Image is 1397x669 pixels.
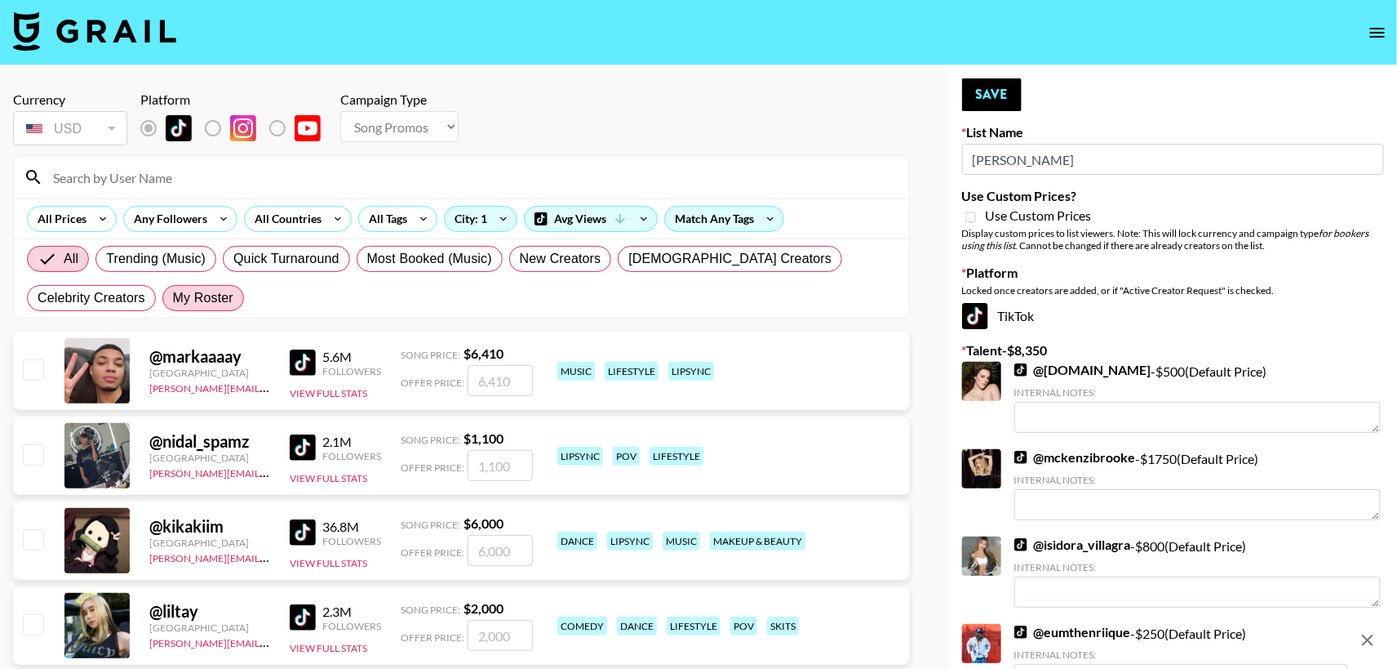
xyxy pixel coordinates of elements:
[665,207,783,231] div: Match Any Tags
[468,365,533,396] input: 6,410
[962,124,1384,140] label: List Name
[13,108,127,149] div: Remove selected talent to change your currency
[557,447,603,466] div: lipsync
[557,362,595,381] div: music
[340,91,459,108] div: Campaign Type
[295,115,321,141] img: YouTube
[401,631,464,644] span: Offer Price:
[149,346,270,367] div: @ markaaaay
[367,249,492,269] span: Most Booked (Music)
[1361,16,1394,49] button: open drawer
[650,447,703,466] div: lifestyle
[401,434,460,446] span: Song Price:
[245,207,325,231] div: All Countries
[962,78,1022,111] button: Save
[1014,537,1131,553] a: @isidora_villagra
[445,207,517,231] div: City: 1
[230,115,256,141] img: Instagram
[605,362,659,381] div: lifestyle
[1014,538,1027,551] img: TikTok
[557,617,607,636] div: comedy
[962,303,988,329] img: TikTok
[290,604,316,631] img: TikTok
[149,549,391,564] a: [PERSON_NAME][EMAIL_ADDRESS][DOMAIN_NAME]
[322,365,381,377] div: Followers
[401,519,460,531] span: Song Price:
[149,537,270,549] div: [GEOGRAPHIC_DATA]
[38,288,145,308] span: Celebrity Creators
[173,288,233,308] span: My Roster
[166,115,192,141] img: TikTok
[290,472,367,484] button: View Full Stats
[1014,474,1381,486] div: Internal Notes:
[322,535,381,547] div: Followers
[1351,624,1384,657] button: remove
[13,91,127,108] div: Currency
[767,617,799,636] div: skits
[962,227,1369,252] em: for bookers using this list
[1014,561,1381,573] div: Internal Notes:
[962,188,1384,204] label: Use Custom Prices?
[401,546,464,559] span: Offer Price:
[124,207,211,231] div: Any Followers
[16,114,124,143] div: USD
[962,265,1384,281] label: Platform
[986,207,1092,224] span: Use Custom Prices
[322,519,381,535] div: 36.8M
[557,532,597,551] div: dance
[149,601,270,622] div: @ liltay
[1014,626,1027,639] img: TikTok
[322,434,381,450] div: 2.1M
[64,249,78,269] span: All
[322,349,381,365] div: 5.6M
[1014,386,1381,399] div: Internal Notes:
[1014,362,1381,433] div: - $ 500 (Default Price)
[149,622,270,634] div: [GEOGRAPHIC_DATA]
[401,377,464,389] span: Offer Price:
[149,379,391,395] a: [PERSON_NAME][EMAIL_ADDRESS][DOMAIN_NAME]
[463,515,503,531] strong: $ 6,000
[1014,449,1381,520] div: - $ 1750 (Default Price)
[290,557,367,569] button: View Full Stats
[520,249,601,269] span: New Creators
[322,604,381,620] div: 2.3M
[149,452,270,464] div: [GEOGRAPHIC_DATA]
[730,617,757,636] div: pov
[290,520,316,546] img: TikTok
[668,362,714,381] div: lipsync
[962,227,1384,252] div: Display custom prices to list viewers. Note: This will lock currency and campaign type . Cannot b...
[628,249,832,269] span: [DEMOGRAPHIC_DATA] Creators
[290,350,316,376] img: TikTok
[140,111,334,145] div: List locked to TikTok.
[13,11,176,51] img: Grail Talent
[28,207,90,231] div: All Prices
[1014,451,1027,464] img: TikTok
[617,617,657,636] div: dance
[710,532,805,551] div: makeup & beauty
[149,367,270,379] div: [GEOGRAPHIC_DATA]
[149,634,391,649] a: [PERSON_NAME][EMAIL_ADDRESS][DOMAIN_NAME]
[149,464,391,479] a: [PERSON_NAME][EMAIL_ADDRESS][DOMAIN_NAME]
[290,435,316,461] img: TikTok
[106,249,206,269] span: Trending (Music)
[359,207,410,231] div: All Tags
[463,346,503,361] strong: $ 6,410
[290,642,367,654] button: View Full Stats
[43,164,899,190] input: Search by User Name
[322,620,381,632] div: Followers
[607,532,653,551] div: lipsync
[401,462,464,474] span: Offer Price:
[463,430,503,446] strong: $ 1,100
[468,535,533,566] input: 6,000
[962,284,1384,297] div: Locked once creators are added, or if "Active Creator Request" is checked.
[962,303,1384,329] div: TikTok
[468,620,533,651] input: 2,000
[1014,363,1027,377] img: TikTok
[149,516,270,537] div: @ kikakiim
[149,431,270,452] div: @ nidal_spamz
[663,532,700,551] div: music
[1014,449,1136,466] a: @mckenzibrooke
[1014,537,1381,608] div: - $ 800 (Default Price)
[1014,649,1348,661] div: Internal Notes:
[322,450,381,462] div: Followers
